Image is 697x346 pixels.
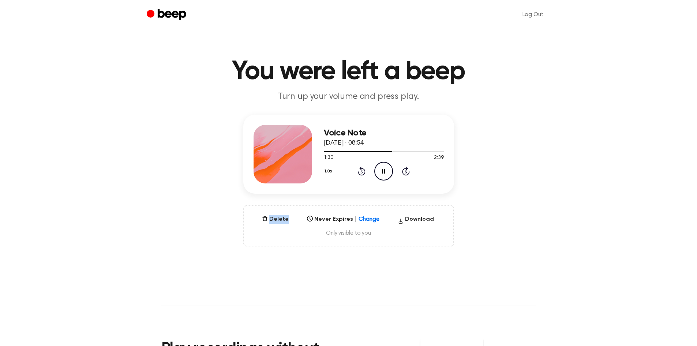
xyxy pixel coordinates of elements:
[259,215,292,224] button: Delete
[147,8,188,22] a: Beep
[515,6,551,23] a: Log Out
[434,154,443,162] span: 2:39
[253,230,445,237] span: Only visible to you
[324,140,364,146] span: [DATE] · 08:54
[324,154,333,162] span: 1:30
[395,215,437,227] button: Download
[324,128,444,138] h3: Voice Note
[161,59,536,85] h1: You were left a beep
[208,91,489,103] p: Turn up your volume and press play.
[324,165,335,178] button: 1.0x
